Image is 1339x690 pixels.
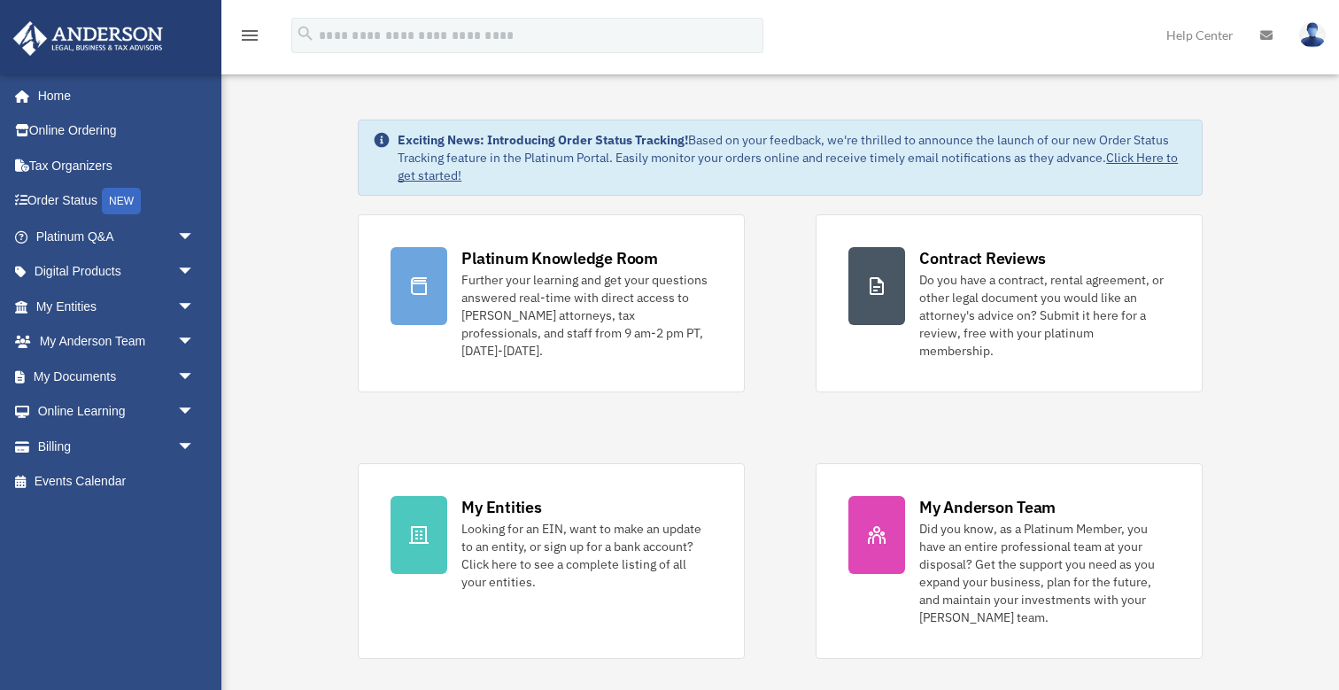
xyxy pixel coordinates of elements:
[12,113,221,149] a: Online Ordering
[919,496,1056,518] div: My Anderson Team
[398,131,1188,184] div: Based on your feedback, we're thrilled to announce the launch of our new Order Status Tracking fe...
[919,247,1046,269] div: Contract Reviews
[177,394,213,430] span: arrow_drop_down
[816,214,1203,392] a: Contract Reviews Do you have a contract, rental agreement, or other legal document you would like...
[919,520,1170,626] div: Did you know, as a Platinum Member, you have an entire professional team at your disposal? Get th...
[12,289,221,324] a: My Entitiesarrow_drop_down
[12,78,213,113] a: Home
[12,219,221,254] a: Platinum Q&Aarrow_drop_down
[12,464,221,500] a: Events Calendar
[12,394,221,430] a: Online Learningarrow_drop_down
[12,183,221,220] a: Order StatusNEW
[239,31,260,46] a: menu
[177,429,213,465] span: arrow_drop_down
[177,219,213,255] span: arrow_drop_down
[816,463,1203,659] a: My Anderson Team Did you know, as a Platinum Member, you have an entire professional team at your...
[358,214,745,392] a: Platinum Knowledge Room Further your learning and get your questions answered real-time with dire...
[177,359,213,395] span: arrow_drop_down
[12,254,221,290] a: Digital Productsarrow_drop_down
[461,520,712,591] div: Looking for an EIN, want to make an update to an entity, or sign up for a bank account? Click her...
[12,148,221,183] a: Tax Organizers
[358,463,745,659] a: My Entities Looking for an EIN, want to make an update to an entity, or sign up for a bank accoun...
[461,496,541,518] div: My Entities
[177,324,213,361] span: arrow_drop_down
[12,359,221,394] a: My Documentsarrow_drop_down
[1299,22,1326,48] img: User Pic
[12,324,221,360] a: My Anderson Teamarrow_drop_down
[239,25,260,46] i: menu
[461,271,712,360] div: Further your learning and get your questions answered real-time with direct access to [PERSON_NAM...
[398,150,1178,183] a: Click Here to get started!
[8,21,168,56] img: Anderson Advisors Platinum Portal
[919,271,1170,360] div: Do you have a contract, rental agreement, or other legal document you would like an attorney's ad...
[102,188,141,214] div: NEW
[177,289,213,325] span: arrow_drop_down
[12,429,221,464] a: Billingarrow_drop_down
[461,247,658,269] div: Platinum Knowledge Room
[398,132,688,148] strong: Exciting News: Introducing Order Status Tracking!
[177,254,213,291] span: arrow_drop_down
[296,24,315,43] i: search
